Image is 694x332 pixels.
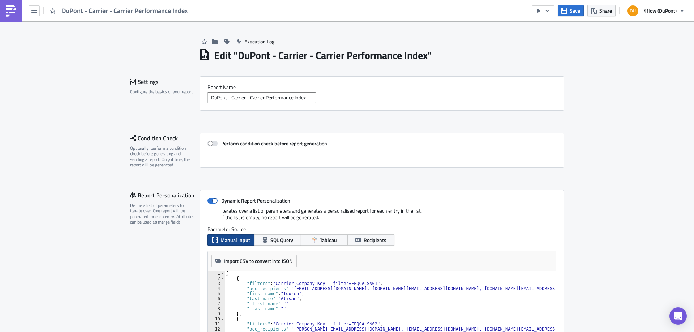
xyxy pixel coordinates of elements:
[3,3,345,60] body: Rich Text Area. Press ALT-0 for help.
[130,190,200,201] div: Report Personalization
[669,307,687,325] div: Open Intercom Messenger
[558,5,584,16] button: Save
[208,306,225,311] div: 8
[254,234,301,246] button: SQL Query
[221,140,327,147] strong: Perform condition check before report generation
[270,236,293,244] span: SQL Query
[232,36,278,47] button: Execution Log
[623,3,689,19] button: 4flow (DuPont)
[220,236,250,244] span: Manual Input
[208,316,225,322] div: 10
[364,236,386,244] span: Recipients
[587,5,616,16] button: Share
[221,197,290,204] strong: Dynamic Report Personalization
[208,271,225,276] div: 1
[207,208,556,226] div: Iterates over a list of parameters and generates a personalised report for each entry in the list...
[130,76,200,87] div: Settings
[208,281,225,286] div: 3
[211,255,297,267] button: Import CSV to convert into JSON
[3,3,345,9] p: Dear {{ row.last_name }} - Team,
[130,203,195,225] div: Define a list of parameters to iterate over. One report will be generated for each entry. Attribu...
[130,145,195,168] div: Optionally, perform a condition check before generating and sending a report. Only if true, the r...
[320,236,337,244] span: Tableau
[3,54,345,60] p: Dupont-Control Tower
[224,257,293,265] span: Import CSV to convert into JSON
[208,291,225,296] div: 5
[3,38,345,44] p: In case of any questions please contact: [EMAIL_ADDRESS][DOMAIN_NAME]
[599,7,612,14] span: Share
[627,5,639,17] img: Avatar
[644,7,677,14] span: 4flow (DuPont)
[208,276,225,281] div: 2
[130,89,195,94] div: Configure the basics of your report.
[347,234,394,246] button: Recipients
[301,234,348,246] button: Tableau
[208,286,225,291] div: 4
[207,84,556,90] label: Report Nam﻿e
[208,322,225,327] div: 11
[208,296,225,301] div: 6
[130,133,200,144] div: Condition Check
[208,327,225,332] div: 12
[17,22,345,27] li: PDF file: overview of performance in transport orders and a presentation explaining in detail the...
[207,234,254,246] button: Manual Input
[5,5,17,17] img: PushMetrics
[207,226,556,233] label: Parameter Source
[208,311,225,316] div: 9
[208,301,225,306] div: 7
[3,46,345,52] p: Many thanks in advance
[570,7,580,14] span: Save
[244,38,274,45] span: Execution Log
[3,11,345,17] p: please find attached carrier performance index.
[17,27,345,33] li: Excel files: raw data for each of the indicators shown in the pdf file
[214,49,432,62] h1: Edit " DuPont - Carrier - Carrier Performance Index "
[62,7,189,15] span: DuPont - Carrier - Carrier Performance Index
